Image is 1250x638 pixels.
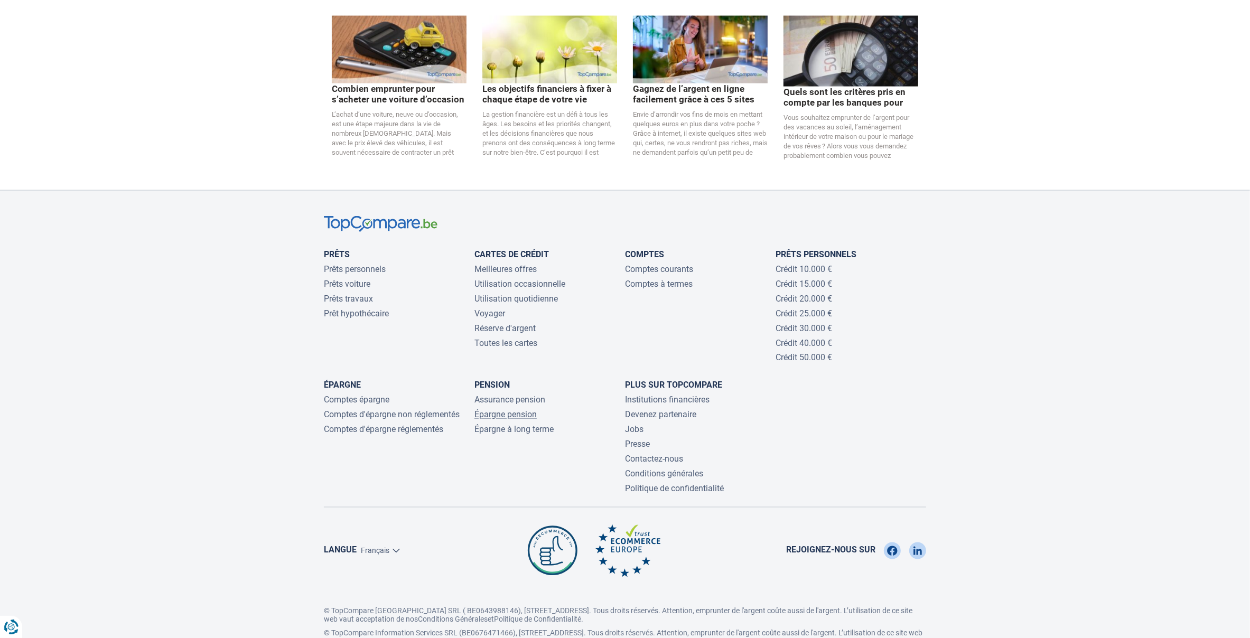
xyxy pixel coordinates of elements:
a: Comptes d'épargne non réglementés [324,410,460,420]
a: Contactez-nous [625,454,683,464]
a: Meilleures offres [474,264,537,274]
a: Presse [625,439,650,449]
a: Comptes [625,249,664,259]
p: Combien emprunter pour s’acheter une voiture d’occasion ? [332,83,467,105]
a: Comptes d'épargne réglementés [324,425,443,435]
a: Conditions générales [625,469,703,479]
p: Envie d’arrondir vos fins de mois en mettant quelques euros en plus dans votre poche ? Grâce à in... [633,110,768,157]
a: Prêts personnels [776,249,856,259]
a: Crédit 15.000 € [776,279,832,289]
a: Crédit 30.000 € [776,323,832,333]
a: Crédit 40.000 € [776,338,832,348]
img: Facebook TopCompare [887,542,897,559]
a: Épargne à long terme [474,425,554,435]
a: Politique de confidentialité [625,484,724,494]
a: Comptes à termes [625,279,693,289]
img: Be commerce TopCompare [526,524,580,577]
a: Quels sont les critères pris en compte par les banques pour calculer votre crédit ?Vous souhaitez... [783,46,918,161]
a: Toutes les cartes [474,338,537,348]
a: Combien emprunter pour s’acheter une voiture d’occasion ?L’achat d’une voiture, neuve ou d’occasi... [332,45,467,157]
a: Devenez partenaire [625,410,696,420]
a: Pension [474,380,510,390]
p: L’achat d’une voiture, neuve ou d’occasion, est une étape majeure dans la vie de nombreux [DEMOGR... [332,110,467,157]
img: Ecommerce Europe TopCompare [595,524,660,577]
a: Comptes épargne [324,395,389,405]
p: Vous souhaitez emprunter de l’argent pour des vacances au soleil, l’aménagement intérieur de votr... [783,113,918,161]
a: Voyager [474,308,505,318]
span: Rejoignez-nous sur [786,545,875,557]
p: © TopCompare [GEOGRAPHIC_DATA] SRL ( BE0643988146), [STREET_ADDRESS]. Tous droits réservés. Atten... [324,598,926,624]
a: Crédit 20.000 € [776,294,832,304]
a: Crédit 50.000 € [776,353,832,363]
a: Épargne pension [474,410,537,420]
a: Prêts [324,249,350,259]
label: Langue [324,545,357,557]
a: Prêts travaux [324,294,373,304]
p: La gestion financière est un défi à tous les âges. Les besoins et les priorités changent, et les ... [482,110,617,157]
a: Gagnez de l’argent en ligne facilement grâce à ces 5 sites internetEnvie d’arrondir vos fins de m... [633,45,768,157]
p: Quels sont les critères pris en compte par les banques pour calculer votre crédit ? [783,87,918,108]
a: Crédit 25.000 € [776,308,832,318]
a: Politique de Confidentialité [494,615,581,624]
a: Comptes courants [625,264,693,274]
img: LinkedIn TopCompare [913,542,922,559]
img: Quels sont les critères pris en compte par les banques pour calculer votre crédit ? [783,16,918,86]
a: Épargne [324,380,361,390]
a: Assurance pension [474,395,545,405]
a: Cartes de Crédit [474,249,549,259]
img: TopCompare [324,216,437,232]
p: Les objectifs financiers à fixer à chaque étape de votre vie [482,83,617,105]
p: Gagnez de l’argent en ligne facilement grâce à ces 5 sites internet [633,83,768,105]
a: Jobs [625,425,643,435]
img: Les objectifs financiers à fixer à chaque étape de votre vie [482,16,617,83]
a: Réserve d'argent [474,323,536,333]
a: Plus sur TopCompare [625,380,722,390]
img: Combien emprunter pour s’acheter une voiture d’occasion ? [332,16,467,83]
a: Conditions Générales [418,615,488,624]
a: Prêts personnels [324,264,386,274]
a: Utilisation quotidienne [474,294,558,304]
a: Prêt hypothécaire [324,308,389,318]
a: Utilisation occasionnelle [474,279,565,289]
a: Institutions financières [625,395,710,405]
a: Les objectifs financiers à fixer à chaque étape de votre vieLa gestion financière est un défi à t... [482,45,617,157]
img: Gagnez de l’argent en ligne facilement grâce à ces 5 sites internet [633,16,768,83]
a: Crédit 10.000 € [776,264,832,274]
a: Prêts voiture [324,279,370,289]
